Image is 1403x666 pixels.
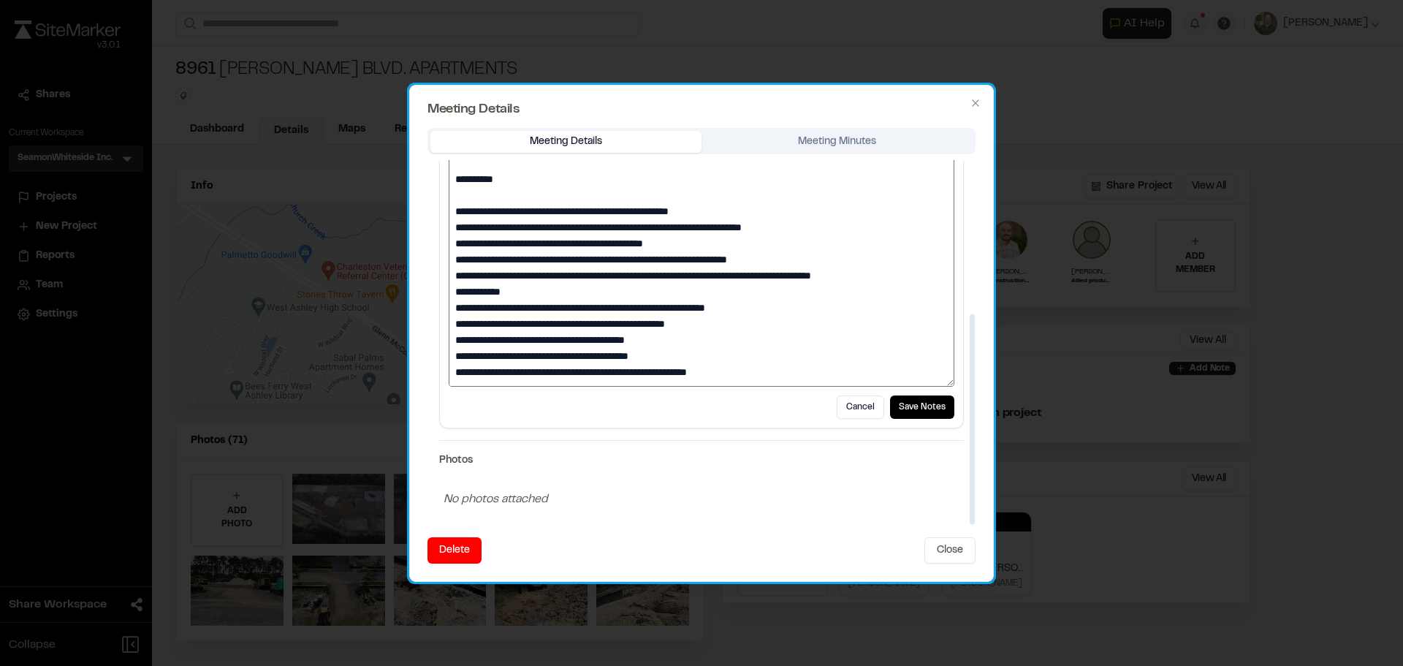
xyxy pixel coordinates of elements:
[701,131,973,153] button: Meeting Minutes
[890,396,954,419] button: Save Notes
[427,537,482,564] button: Delete
[439,453,964,469] h3: Photos
[924,537,976,564] button: Close
[444,491,548,508] p: No photos attached
[837,396,884,419] button: Cancel
[427,103,976,116] h2: Meeting Details
[430,131,701,153] button: Meeting Details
